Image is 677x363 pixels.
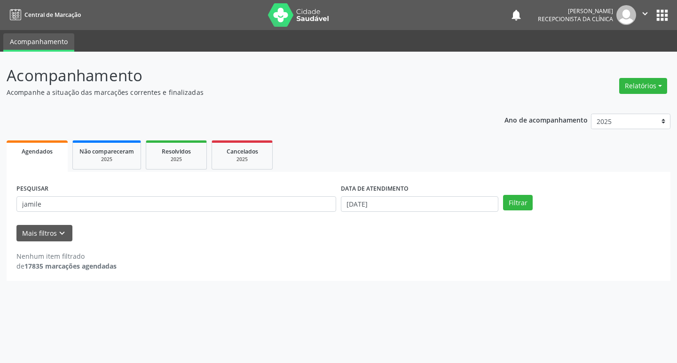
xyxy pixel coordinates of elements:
[22,147,53,155] span: Agendados
[341,182,409,196] label: DATA DE ATENDIMENTO
[16,225,72,241] button: Mais filtroskeyboard_arrow_down
[510,8,523,22] button: notifications
[619,78,667,94] button: Relatórios
[79,147,134,155] span: Não compareceram
[640,8,650,19] i: 
[162,147,191,155] span: Resolvidos
[616,5,636,25] img: img
[3,33,74,52] a: Acompanhamento
[24,11,81,19] span: Central de Marcação
[654,7,670,23] button: apps
[504,114,588,125] p: Ano de acompanhamento
[7,7,81,23] a: Central de Marcação
[503,195,533,211] button: Filtrar
[538,15,613,23] span: Recepcionista da clínica
[57,228,67,239] i: keyboard_arrow_down
[153,156,200,163] div: 2025
[538,7,613,15] div: [PERSON_NAME]
[7,87,471,97] p: Acompanhe a situação das marcações correntes e finalizadas
[16,182,48,196] label: PESQUISAR
[79,156,134,163] div: 2025
[7,64,471,87] p: Acompanhamento
[636,5,654,25] button: 
[227,147,258,155] span: Cancelados
[16,261,117,271] div: de
[24,262,117,270] strong: 17835 marcações agendadas
[16,196,336,212] input: Nome, CNS
[16,251,117,261] div: Nenhum item filtrado
[219,156,266,163] div: 2025
[341,196,498,212] input: Selecione um intervalo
